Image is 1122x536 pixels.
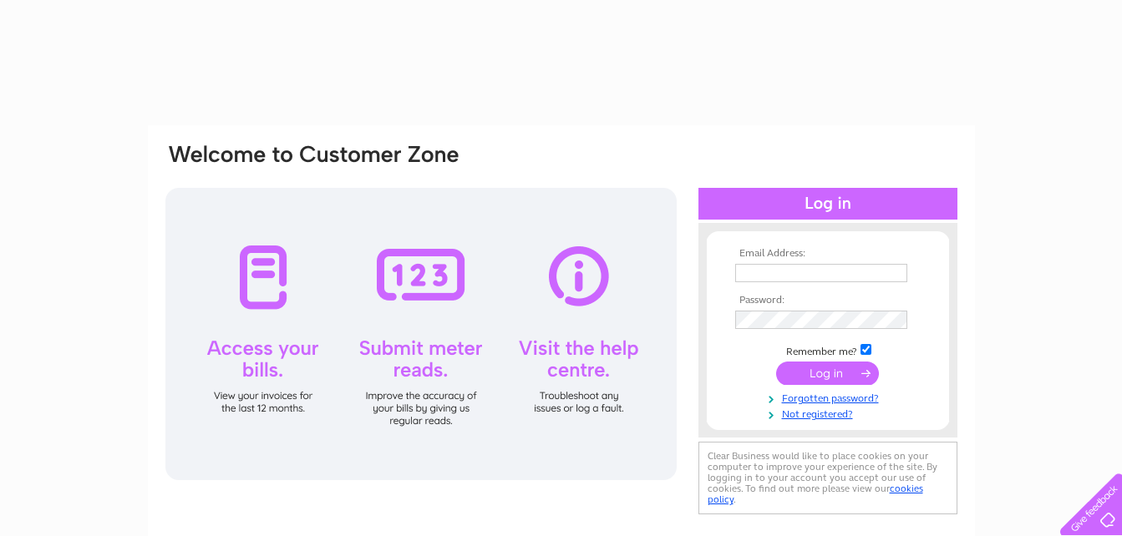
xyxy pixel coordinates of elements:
[731,341,925,358] td: Remember me?
[735,389,925,405] a: Forgotten password?
[698,442,957,514] div: Clear Business would like to place cookies on your computer to improve your experience of the sit...
[731,295,925,306] th: Password:
[776,362,879,385] input: Submit
[735,405,925,421] a: Not registered?
[731,248,925,260] th: Email Address:
[708,483,923,505] a: cookies policy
